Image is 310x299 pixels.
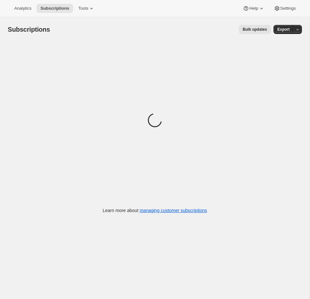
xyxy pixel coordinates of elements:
[8,26,50,33] span: Subscriptions
[40,6,69,11] span: Subscriptions
[239,25,271,34] button: Bulk updates
[273,25,294,34] button: Export
[280,6,296,11] span: Settings
[103,207,207,214] p: Learn more about
[37,4,73,13] button: Subscriptions
[243,27,267,32] span: Bulk updates
[249,6,258,11] span: Help
[74,4,99,13] button: Tools
[140,208,207,213] a: managing customer subscriptions
[239,4,268,13] button: Help
[78,6,88,11] span: Tools
[270,4,300,13] button: Settings
[277,27,290,32] span: Export
[10,4,35,13] button: Analytics
[14,6,31,11] span: Analytics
